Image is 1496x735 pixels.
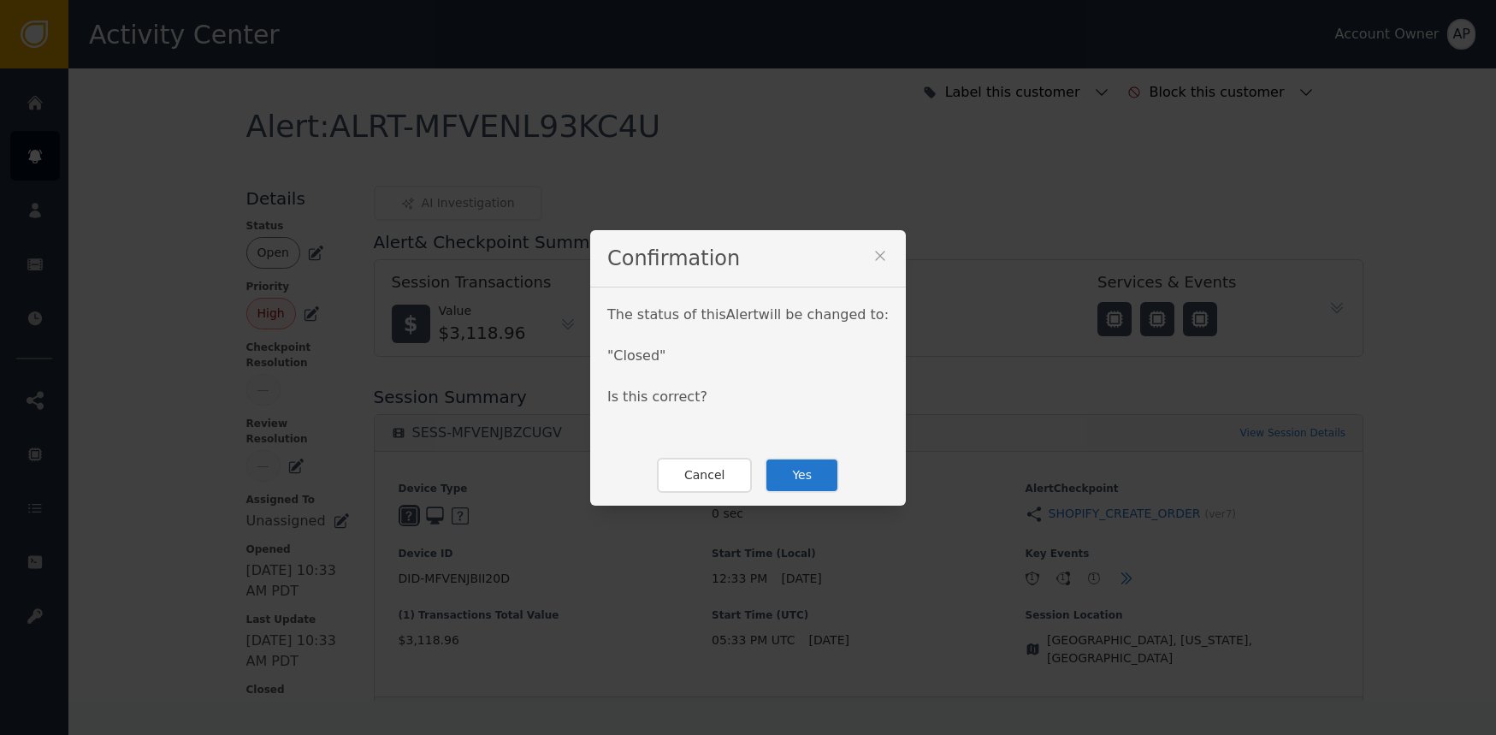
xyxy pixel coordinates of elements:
[657,458,752,493] button: Cancel
[607,306,889,323] span: The status of this Alert will be changed to:
[765,458,839,493] button: Yes
[607,347,665,364] span: " Closed "
[607,388,707,405] span: Is this correct?
[590,230,906,287] div: Confirmation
